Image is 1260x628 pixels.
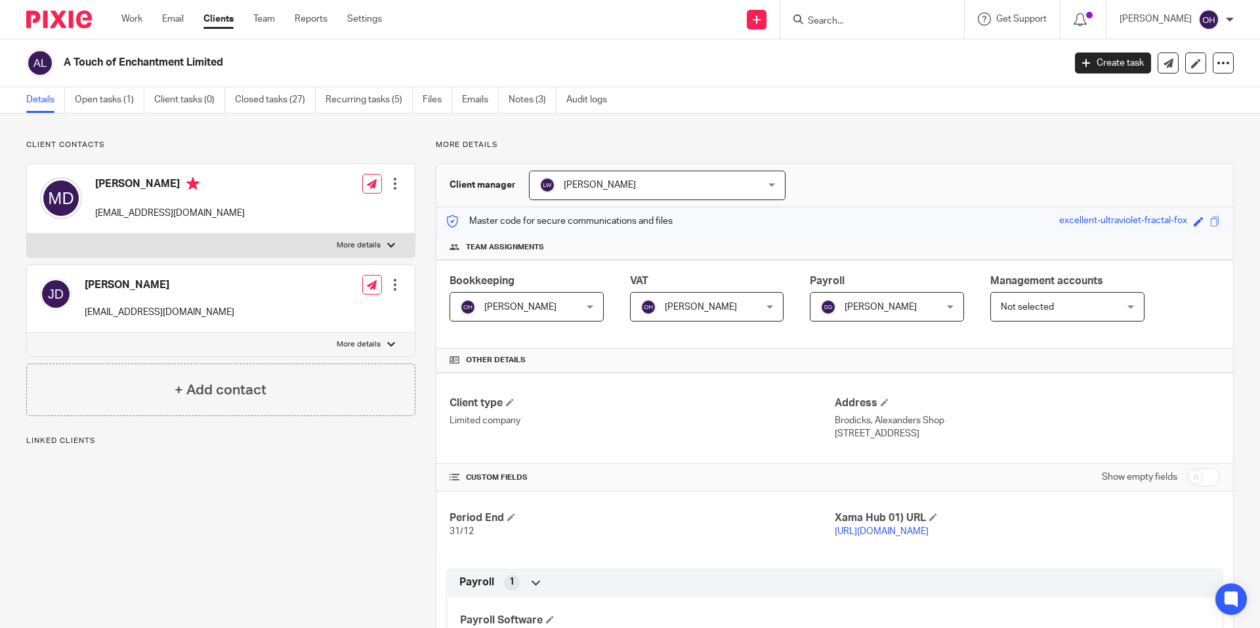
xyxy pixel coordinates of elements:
[450,527,474,536] span: 31/12
[450,414,835,427] p: Limited company
[450,276,514,286] span: Bookkeeping
[85,278,234,292] h4: [PERSON_NAME]
[665,303,737,312] span: [PERSON_NAME]
[121,12,142,26] a: Work
[810,276,845,286] span: Payroll
[566,87,617,113] a: Audit logs
[640,299,656,315] img: svg%3E
[64,56,857,70] h2: A Touch of Enchantment Limited
[295,12,327,26] a: Reports
[450,178,516,192] h3: Client manager
[845,303,917,312] span: [PERSON_NAME]
[26,49,54,77] img: svg%3E
[466,242,544,253] span: Team assignments
[460,614,835,627] h4: Payroll Software
[509,87,556,113] a: Notes (3)
[996,14,1047,24] span: Get Support
[253,12,275,26] a: Team
[95,207,245,220] p: [EMAIL_ADDRESS][DOMAIN_NAME]
[450,472,835,483] h4: CUSTOM FIELDS
[835,414,1220,427] p: Brodicks, Alexanders Shop
[154,87,225,113] a: Client tasks (0)
[835,427,1220,440] p: [STREET_ADDRESS]
[564,180,636,190] span: [PERSON_NAME]
[807,16,925,28] input: Search
[75,87,144,113] a: Open tasks (1)
[337,240,381,251] p: More details
[1198,9,1219,30] img: svg%3E
[460,299,476,315] img: svg%3E
[450,396,835,410] h4: Client type
[186,177,199,190] i: Primary
[85,306,234,319] p: [EMAIL_ADDRESS][DOMAIN_NAME]
[539,177,555,193] img: svg%3E
[990,276,1103,286] span: Management accounts
[462,87,499,113] a: Emails
[26,140,415,150] p: Client contacts
[446,215,673,228] p: Master code for secure communications and files
[459,576,494,589] span: Payroll
[835,511,1220,525] h4: Xama Hub 01) URL
[347,12,382,26] a: Settings
[630,276,648,286] span: VAT
[423,87,452,113] a: Files
[1059,214,1187,229] div: excellent-ultraviolet-fractal-fox
[509,576,514,589] span: 1
[95,177,245,194] h4: [PERSON_NAME]
[175,380,266,400] h4: + Add contact
[835,396,1220,410] h4: Address
[325,87,413,113] a: Recurring tasks (5)
[26,87,65,113] a: Details
[820,299,836,315] img: svg%3E
[26,10,92,28] img: Pixie
[1102,471,1177,484] label: Show empty fields
[1075,52,1151,73] a: Create task
[337,339,381,350] p: More details
[26,436,415,446] p: Linked clients
[466,355,526,366] span: Other details
[835,527,929,536] a: [URL][DOMAIN_NAME]
[436,140,1234,150] p: More details
[235,87,316,113] a: Closed tasks (27)
[1001,303,1054,312] span: Not selected
[450,511,835,525] h4: Period End
[484,303,556,312] span: [PERSON_NAME]
[40,177,82,219] img: svg%3E
[203,12,234,26] a: Clients
[1120,12,1192,26] p: [PERSON_NAME]
[40,278,72,310] img: svg%3E
[162,12,184,26] a: Email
